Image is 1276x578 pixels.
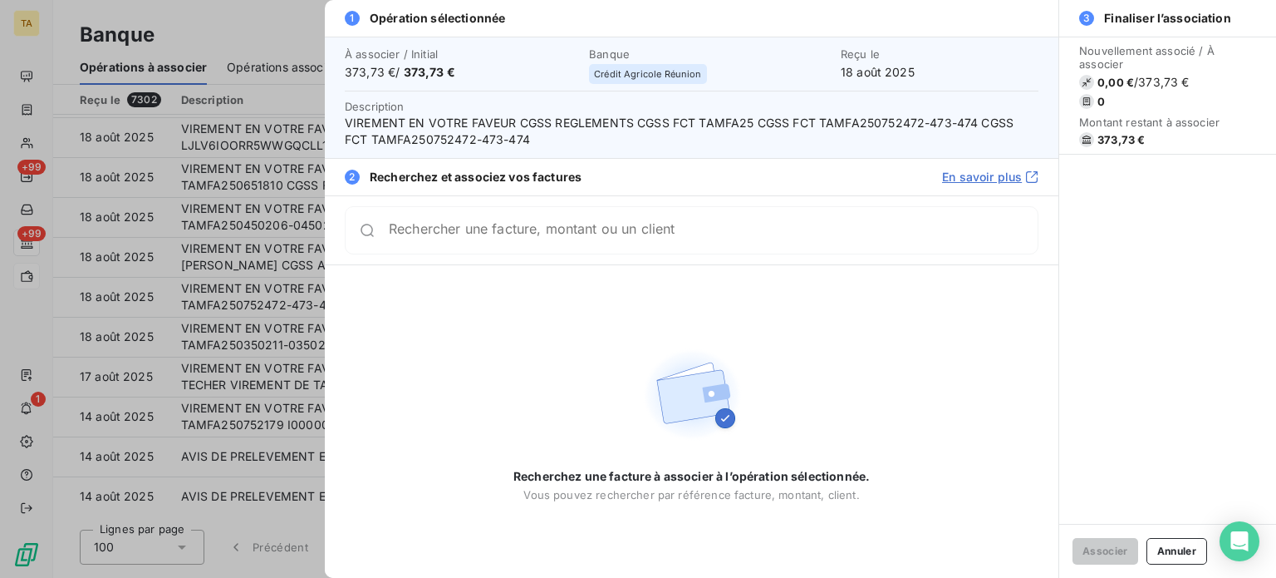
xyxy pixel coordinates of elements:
img: Empty state [639,342,745,448]
span: 2 [345,170,360,185]
div: Open Intercom Messenger [1220,521,1259,561]
span: VIREMENT EN VOTRE FAVEUR CGSS REGLEMENTS CGSS FCT TAMFA25 CGSS FCT TAMFA250752472-473-474 CGSS FC... [345,115,1038,148]
a: En savoir plus [942,169,1038,185]
span: Opération sélectionnée [370,10,505,27]
span: Montant restant à associer [1079,116,1256,129]
span: Banque [589,47,831,61]
span: Nouvellement associé / À associer [1079,44,1256,71]
span: 0,00 € [1097,76,1134,89]
button: Annuler [1146,538,1207,565]
span: 373,73 € [404,65,455,79]
span: 0 [1097,95,1105,108]
input: placeholder [389,222,1038,239]
div: 18 août 2025 [841,47,1038,81]
span: 1 [345,11,360,26]
span: / 373,73 € [1134,74,1189,91]
span: Recherchez une facture à associer à l’opération sélectionnée. [513,468,870,485]
span: Recherchez et associez vos factures [370,169,582,185]
button: Associer [1072,538,1138,565]
span: Reçu le [841,47,1038,61]
span: 373,73 € / [345,64,579,81]
span: Finaliser l’association [1104,10,1230,27]
span: Vous pouvez rechercher par référence facture, montant, client. [523,488,859,501]
span: Description [345,100,405,113]
span: Crédit Agricole Réunion [594,69,701,79]
span: 3 [1079,11,1094,26]
span: À associer / Initial [345,47,579,61]
span: 373,73 € [1097,133,1145,146]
